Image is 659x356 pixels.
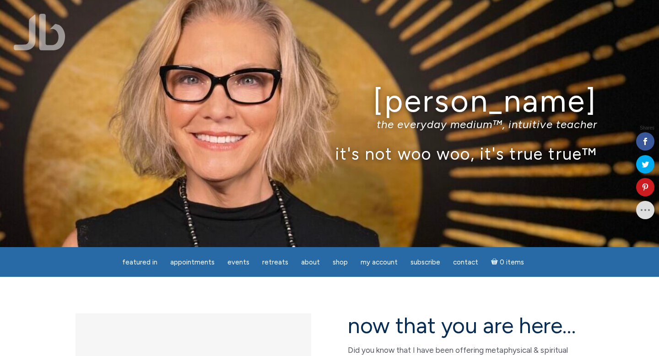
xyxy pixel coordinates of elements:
span: Retreats [262,258,288,266]
a: Subscribe [405,254,446,271]
a: About [296,254,325,271]
h2: now that you are here… [348,313,583,338]
i: Cart [491,258,500,266]
span: Events [227,258,249,266]
h1: [PERSON_NAME] [62,84,597,118]
a: Shop [327,254,353,271]
span: 0 items [500,259,524,266]
p: it's not woo woo, it's true true™ [62,144,597,163]
a: My Account [355,254,403,271]
span: My Account [361,258,398,266]
a: Contact [448,254,484,271]
a: featured in [117,254,163,271]
a: Retreats [257,254,294,271]
a: Cart0 items [486,253,529,271]
p: the everyday medium™, intuitive teacher [62,118,597,131]
a: Appointments [165,254,220,271]
span: Shares [640,126,654,130]
span: Contact [453,258,478,266]
a: Events [222,254,255,271]
span: featured in [122,258,157,266]
span: Shop [333,258,348,266]
span: Appointments [170,258,215,266]
span: Subscribe [411,258,440,266]
span: About [301,258,320,266]
img: Jamie Butler. The Everyday Medium [14,14,65,50]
